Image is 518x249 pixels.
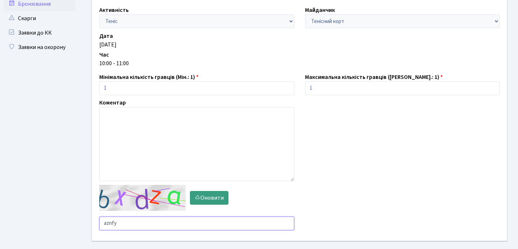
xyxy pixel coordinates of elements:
label: Час [99,50,109,59]
input: Введіть текст із зображення [99,217,294,230]
div: 10:00 - 11:00 [99,59,500,68]
label: Мінімальна кількість гравців (Мін.: 1) [99,73,199,81]
div: [DATE] [99,40,500,49]
a: Заявки на охорону [4,40,76,54]
a: Скарги [4,11,76,26]
label: Майданчик [305,6,335,14]
a: Заявки до КК [4,26,76,40]
label: Максимальна кількість гравців ([PERSON_NAME].: 1) [305,73,443,81]
img: default [99,185,186,211]
label: Дата [99,32,113,40]
label: Активність [99,6,129,14]
label: Коментар [99,98,126,107]
button: Оновити [190,191,228,205]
